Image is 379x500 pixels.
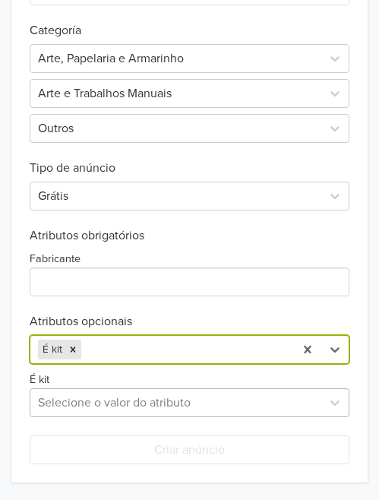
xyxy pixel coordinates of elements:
h6: Categoría [30,5,349,38]
div: É kit [38,340,65,359]
label: Fabricante [30,251,81,267]
h6: Tipo de anúncio [30,143,349,176]
label: É kit [30,372,49,388]
h6: Atributos obrigatórios [30,229,349,243]
h6: Atributos opcionais [30,315,349,329]
button: Criar anúncio [30,435,349,464]
div: Remove É kit [65,340,81,359]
